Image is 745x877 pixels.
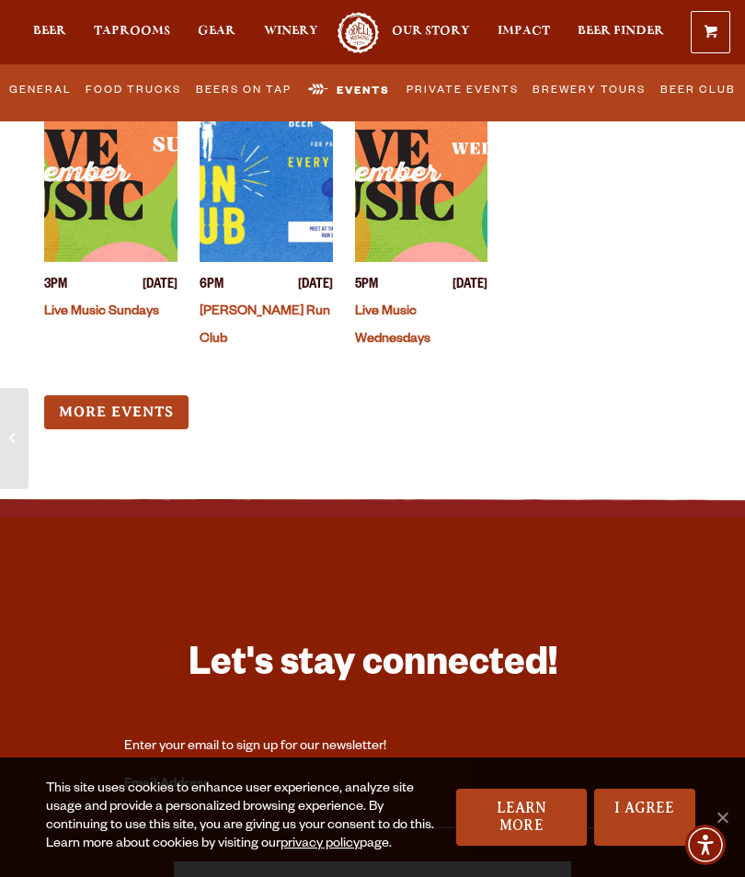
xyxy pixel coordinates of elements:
div: Enter your email to sign up for our newsletter! [124,738,621,757]
a: Taprooms [94,12,170,53]
a: Beers on Tap [190,72,298,110]
span: [DATE] [453,277,487,296]
a: Beer Club [655,72,742,110]
a: View event details [200,87,333,262]
a: Brewery Tours [527,72,652,110]
div: Accessibility Menu [685,825,726,865]
span: 3PM [44,277,67,296]
span: Winery [264,24,318,39]
a: Impact [498,12,550,53]
span: No [713,808,731,826]
a: Gear [198,12,235,53]
a: Odell Home [336,12,382,53]
a: Winery [264,12,318,53]
span: Beer Finder [578,24,664,39]
a: View event details [355,87,488,262]
a: Our Story [392,12,470,53]
a: More Events (opens in a new window) [44,395,189,429]
a: Events [301,69,397,112]
span: Our Story [392,24,470,39]
a: I Agree [594,789,695,846]
div: This site uses cookies to enhance user experience, analyze site usage and provide a personalized ... [46,780,438,854]
a: Beer [33,12,66,53]
span: Gear [198,24,235,39]
a: [PERSON_NAME] Run Club [200,305,330,347]
a: Private Events [400,72,524,110]
span: 5PM [355,277,378,296]
a: privacy policy [281,837,360,852]
a: View event details [44,87,178,262]
h3: Let's stay connected! [124,641,621,695]
a: Food Trucks [80,72,188,110]
a: Beer Finder [578,12,664,53]
a: Learn More [456,789,587,846]
span: [DATE] [143,277,178,296]
span: [DATE] [298,277,333,296]
span: 6PM [200,277,223,296]
span: Beer [33,24,66,39]
a: Live Music Wednesdays [355,305,430,347]
span: Impact [498,24,550,39]
span: Taprooms [94,24,170,39]
a: Live Music Sundays [44,305,159,320]
a: General [3,72,77,110]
